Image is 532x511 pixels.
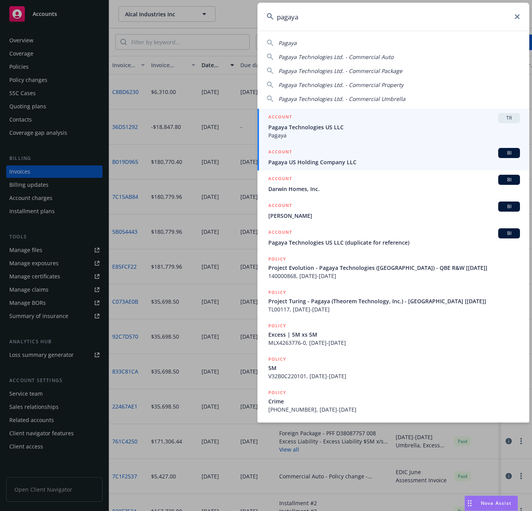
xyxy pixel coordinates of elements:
span: V32B0C220101, [DATE]-[DATE] [268,372,520,380]
h5: ACCOUNT [268,228,292,238]
h5: POLICY [268,355,286,363]
span: Excess | 5M xs 5M [268,330,520,339]
span: 140000868, [DATE]-[DATE] [268,272,520,280]
span: Pagaya [278,39,297,47]
span: Pagaya [268,131,520,139]
span: BI [501,176,517,183]
input: Search... [257,3,529,31]
h5: POLICY [268,322,286,330]
span: Pagaya Technologies Ltd. - Commercial Umbrella [278,95,405,103]
span: [PHONE_NUMBER], [DATE]-[DATE] [268,405,520,414]
a: ACCOUNTTRPagaya Technologies US LLCPagaya [257,109,529,144]
a: ACCOUNTBIPagaya Technologies US LLC (duplicate for reference) [257,224,529,251]
span: [PERSON_NAME] [268,212,520,220]
span: Pagaya US Holding Company LLC [268,158,520,166]
span: Nova Assist [481,500,511,506]
span: Darwin Homes, Inc. [268,185,520,193]
a: POLICY5MV32B0C220101, [DATE]-[DATE] [257,351,529,384]
span: TL00117, [DATE]-[DATE] [268,305,520,313]
span: Pagaya Technologies US LLC (duplicate for reference) [268,238,520,247]
h5: ACCOUNT [268,202,292,211]
span: Crime [268,397,520,405]
span: Pagaya Technologies Ltd. - Commercial Package [278,67,402,75]
a: ACCOUNTBI[PERSON_NAME] [257,197,529,224]
a: POLICYProject Evolution - Pagaya Technologies ([GEOGRAPHIC_DATA]) - QBE R&W [[DATE]]140000868, [D... [257,251,529,284]
a: POLICYProject Turing - Pagaya (Theorem Technology, Inc.) - [GEOGRAPHIC_DATA] [[DATE]]TL00117, [DA... [257,284,529,318]
span: 5M [268,364,520,372]
h5: POLICY [268,289,286,296]
span: BI [501,149,517,156]
span: Project Turing - Pagaya (Theorem Technology, Inc.) - [GEOGRAPHIC_DATA] [[DATE]] [268,297,520,305]
a: ACCOUNTBIPagaya US Holding Company LLC [257,144,529,170]
span: MLX4263776-0, [DATE]-[DATE] [268,339,520,347]
h5: POLICY [268,389,286,396]
div: Drag to move [465,496,475,511]
span: Pagaya Technologies Ltd. - Commercial Auto [278,53,393,61]
span: Project Evolution - Pagaya Technologies ([GEOGRAPHIC_DATA]) - QBE R&W [[DATE]] [268,264,520,272]
button: Nova Assist [464,495,518,511]
span: Pagaya Technologies Ltd. - Commercial Property [278,81,403,89]
h5: POLICY [268,255,286,263]
a: POLICYCrime[PHONE_NUMBER], [DATE]-[DATE] [257,384,529,418]
span: BI [501,230,517,237]
h5: ACCOUNT [268,148,292,157]
a: POLICYExcess | 5M xs 5MMLX4263776-0, [DATE]-[DATE] [257,318,529,351]
span: BI [501,203,517,210]
span: TR [501,115,517,122]
h5: ACCOUNT [268,175,292,184]
a: ACCOUNTBIDarwin Homes, Inc. [257,170,529,197]
h5: ACCOUNT [268,113,292,122]
span: Pagaya Technologies US LLC [268,123,520,131]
